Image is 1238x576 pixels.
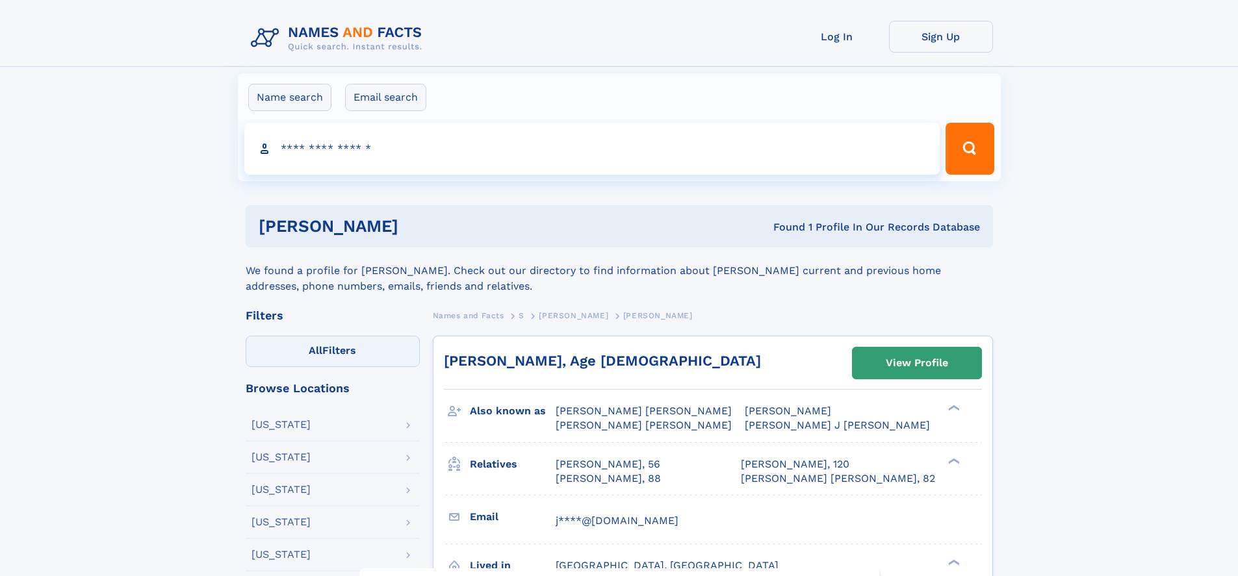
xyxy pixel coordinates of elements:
[246,382,420,394] div: Browse Locations
[945,404,961,412] div: ❯
[556,471,661,486] a: [PERSON_NAME], 88
[345,84,426,111] label: Email search
[539,307,608,323] a: [PERSON_NAME]
[853,347,981,379] a: View Profile
[251,549,311,560] div: [US_STATE]
[741,471,935,486] a: [PERSON_NAME] [PERSON_NAME], 82
[556,419,732,431] span: [PERSON_NAME] [PERSON_NAME]
[539,311,608,320] span: [PERSON_NAME]
[470,453,556,475] h3: Relatives
[556,405,732,417] span: [PERSON_NAME] [PERSON_NAME]
[470,400,556,422] h3: Also known as
[886,348,948,378] div: View Profile
[889,21,993,53] a: Sign Up
[945,457,961,465] div: ❯
[741,457,849,471] a: [PERSON_NAME], 120
[246,336,420,367] label: Filters
[785,21,889,53] a: Log In
[433,307,504,323] a: Names and Facts
[519,307,524,323] a: S
[945,558,961,566] div: ❯
[259,218,586,234] h1: [PERSON_NAME]
[444,353,761,369] a: [PERSON_NAME], Age [DEMOGRAPHIC_DATA]
[519,311,524,320] span: S
[556,457,660,471] a: [PERSON_NAME], 56
[248,84,331,111] label: Name search
[623,311,693,320] span: [PERSON_NAME]
[246,310,420,321] div: Filters
[470,506,556,528] h3: Email
[246,247,993,294] div: We found a profile for [PERSON_NAME]. Check out our directory to find information about [PERSON_N...
[309,344,322,357] span: All
[251,419,311,430] div: [US_STATE]
[946,123,994,175] button: Search Button
[556,559,779,571] span: [GEOGRAPHIC_DATA], [GEOGRAPHIC_DATA]
[586,220,980,234] div: Found 1 Profile In Our Records Database
[251,484,311,495] div: [US_STATE]
[246,21,433,56] img: Logo Names and Facts
[251,452,311,462] div: [US_STATE]
[745,419,930,431] span: [PERSON_NAME] J [PERSON_NAME]
[745,405,831,417] span: [PERSON_NAME]
[244,123,940,175] input: search input
[251,517,311,527] div: [US_STATE]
